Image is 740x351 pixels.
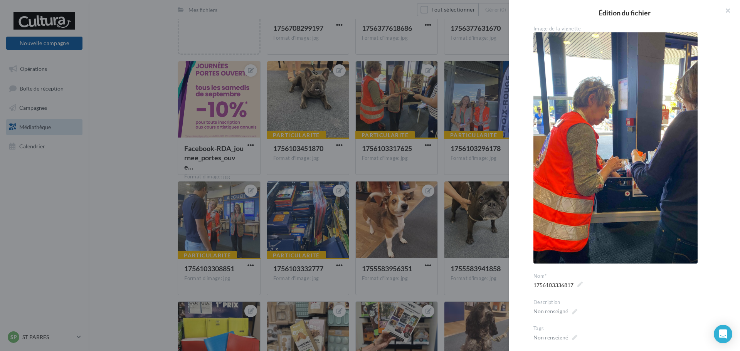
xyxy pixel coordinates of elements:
div: Non renseigné [533,334,568,341]
div: Image de la vignette [533,25,721,32]
span: 1756103336817 [533,280,583,291]
img: 1756103336817 [533,32,698,264]
span: Non renseigné [533,306,577,317]
div: Description [533,299,721,306]
div: Tags [533,325,721,332]
div: Open Intercom Messenger [714,325,732,343]
h2: Édition du fichier [521,9,728,16]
